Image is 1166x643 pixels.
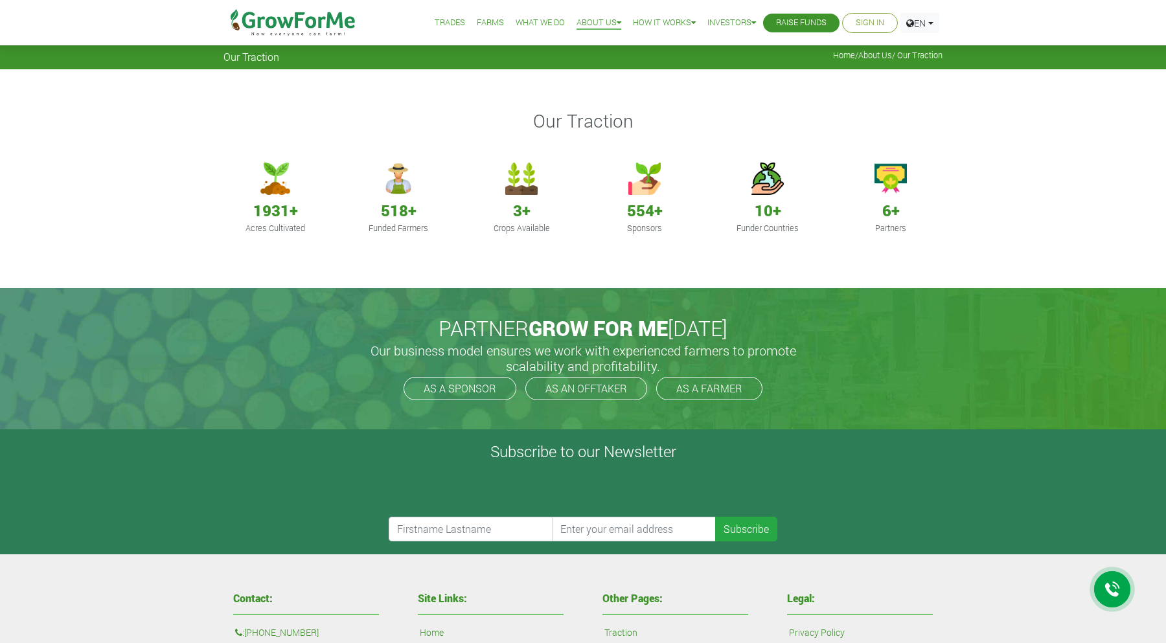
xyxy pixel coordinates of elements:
span: Our Traction [223,51,279,63]
h4: 3+ [476,201,567,220]
p: Crops Available [478,222,565,234]
p: Funded Farmers [355,222,442,234]
input: Firstname Lastname [389,517,553,541]
h4: 554+ [599,201,690,220]
img: growforme image [382,163,415,195]
input: Enter your email address [552,517,716,541]
a: [PHONE_NUMBER] [244,626,319,640]
a: What We Do [516,16,565,30]
a: Trades [435,16,465,30]
a: Home [420,626,444,640]
p: : [235,626,377,640]
h4: 10+ [722,201,813,220]
img: growforme image [259,163,291,195]
a: EN [900,13,939,33]
h4: Site Links: [418,593,564,604]
button: Subscribe [715,517,777,541]
a: Raise Funds [776,16,827,30]
img: growforme image [505,163,538,195]
h5: Our business model ensures we work with experienced farmers to promote scalability and profitabil... [356,343,810,374]
a: Farms [477,16,504,30]
span: GROW FOR ME [529,314,668,342]
a: AS A FARMER [656,377,762,400]
h4: 6+ [845,201,936,220]
a: AS AN OFFTAKER [525,377,647,400]
a: Home [833,50,855,60]
a: Investors [707,16,756,30]
h4: Subscribe to our Newsletter [16,442,1150,461]
a: About Us [858,50,892,60]
a: Traction [604,626,637,640]
a: Privacy Policy [789,626,845,640]
p: Sponsors [601,222,688,234]
h4: Other Pages: [602,593,748,604]
img: growforme image [874,163,907,195]
p: Funder Countries [724,222,811,234]
h4: Contact: [233,593,379,604]
a: Sign In [856,16,884,30]
span: / / Our Traction [833,51,943,60]
img: growforme image [751,163,784,195]
h4: Legal: [787,593,933,604]
a: How it Works [633,16,696,30]
img: growforme image [628,163,661,195]
a: AS A SPONSOR [404,377,516,400]
iframe: reCAPTCHA [389,466,586,517]
h4: 518+ [353,201,444,220]
p: Acres Cultivated [232,222,319,234]
h3: Our Traction [225,110,941,132]
a: About Us [577,16,621,30]
p: Partners [847,222,934,234]
h4: 1931+ [230,201,321,220]
h2: PARTNER [DATE] [229,316,937,341]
